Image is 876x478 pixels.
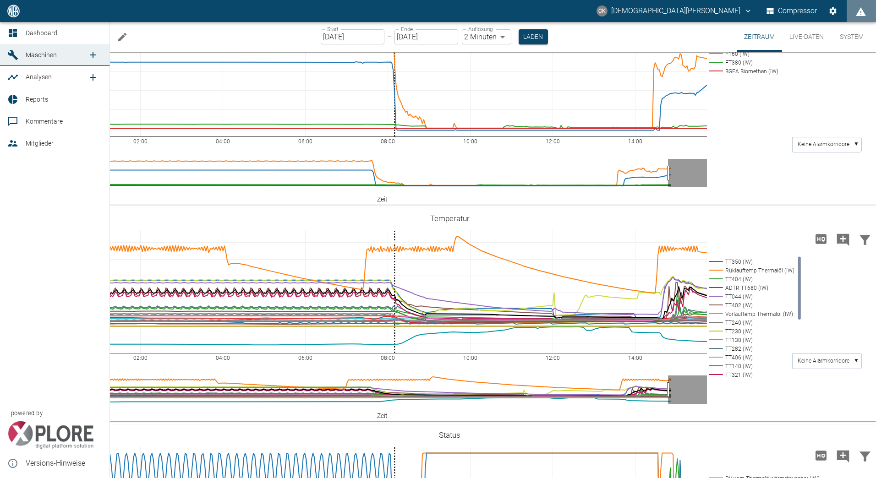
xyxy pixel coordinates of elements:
[825,3,841,19] button: Einstellungen
[468,25,493,33] label: Auflösung
[832,444,854,467] button: Kommentar hinzufügen
[462,29,511,44] div: 2 Minuten
[737,22,782,52] button: Zeitraum
[11,409,43,418] span: powered by
[519,29,548,44] button: Laden
[6,5,21,17] img: logo
[597,5,608,16] div: CK
[7,421,94,449] img: Xplore Logo
[798,141,849,147] text: Keine Alarmkorridore
[26,118,63,125] span: Kommentare
[321,29,384,44] input: DD.MM.YYYY
[832,227,854,251] button: Kommentar hinzufügen
[113,28,131,46] button: Machine bearbeiten
[810,234,832,243] span: Hohe Auflösung
[26,73,52,81] span: Analysen
[810,451,832,459] span: Hohe Auflösung
[26,458,102,469] span: Versions-Hinweise
[854,227,876,251] button: Daten filtern
[854,444,876,467] button: Daten filtern
[26,29,57,37] span: Dashboard
[26,96,48,103] span: Reports
[595,3,754,19] button: christian.kraft@arcanum-energy.de
[84,68,102,87] a: new /analyses/list/0
[394,29,458,44] input: DD.MM.YYYY
[798,358,849,364] text: Keine Alarmkorridore
[26,51,57,59] span: Maschinen
[26,140,54,147] span: Mitglieder
[387,32,392,42] p: –
[782,22,831,52] button: Live-Daten
[831,22,872,52] button: System
[327,25,339,33] label: Start
[401,25,413,33] label: Ende
[765,3,819,19] button: Compressor
[84,46,102,64] a: new /machines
